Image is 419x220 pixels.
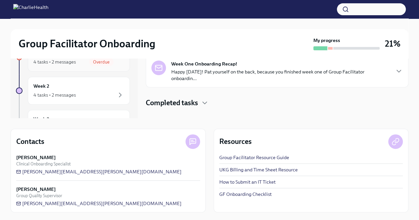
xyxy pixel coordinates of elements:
[33,59,76,65] div: 4 tasks • 2 messages
[16,77,130,105] a: Week 24 tasks • 2 messages
[16,161,71,167] span: Clinical Onboarding Specialist
[385,38,400,50] h3: 21%
[171,68,390,82] p: Happy [DATE]! Pat yourself on the back, because you finished week one of Group Facilitator onboar...
[146,98,408,108] div: Completed tasks
[16,110,130,138] a: Week 3
[16,186,56,193] strong: [PERSON_NAME]
[219,166,298,173] a: UKG Billing and Time Sheet Resource
[33,82,49,90] h6: Week 2
[16,200,182,207] a: [PERSON_NAME][EMAIL_ADDRESS][PERSON_NAME][DOMAIN_NAME]
[33,92,76,98] div: 4 tasks • 2 messages
[13,4,48,15] img: CharlieHealth
[219,137,252,147] h4: Resources
[16,137,44,147] h4: Contacts
[33,115,49,123] h6: Week 3
[89,60,114,65] span: Overdue
[219,179,276,185] a: How to Submit an IT Ticket
[313,37,340,44] strong: My progress
[146,98,198,108] h4: Completed tasks
[219,154,289,161] a: Group Facilitator Resource Guide
[16,168,182,175] a: [PERSON_NAME][EMAIL_ADDRESS][PERSON_NAME][DOMAIN_NAME]
[219,191,272,198] a: GF Onboarding Checklist
[16,193,62,199] span: Group Quality Supervisor
[16,154,56,161] strong: [PERSON_NAME]
[19,37,155,50] h2: Group Facilitator Onboarding
[171,61,237,67] strong: Week One Onboarding Recap!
